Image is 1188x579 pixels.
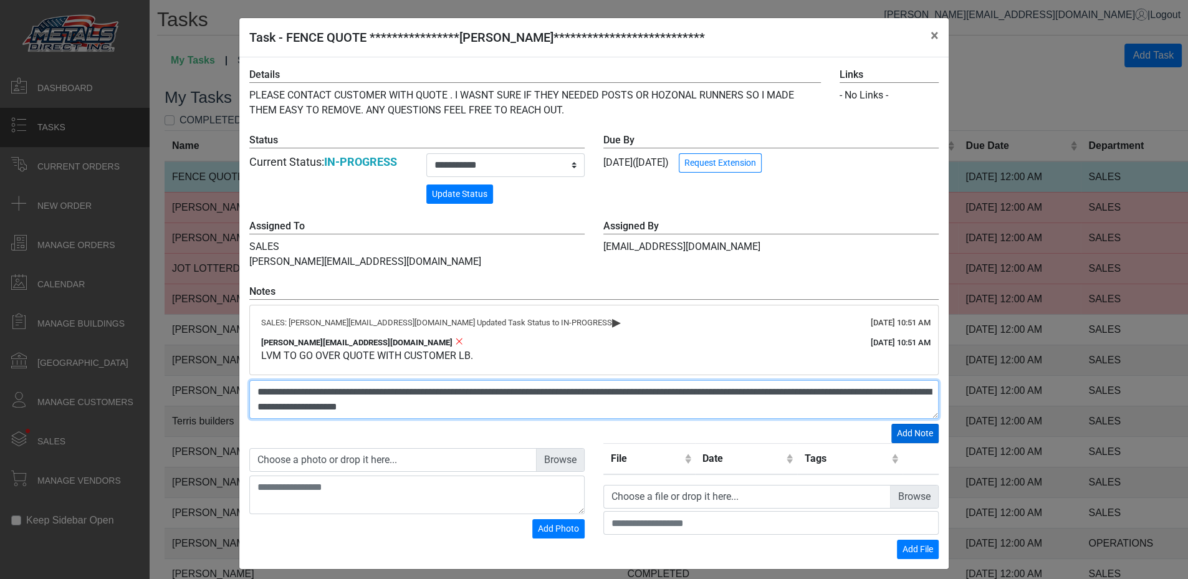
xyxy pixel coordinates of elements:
span: Add Note [897,428,933,438]
label: Assigned To [249,219,585,234]
span: Add File [903,544,933,554]
div: Current Status: [249,153,408,170]
div: File [611,451,681,466]
div: - No Links - [840,88,939,103]
label: Details [249,67,821,83]
button: Add Note [891,424,939,443]
div: [EMAIL_ADDRESS][DOMAIN_NAME] [594,219,948,269]
div: Tags [805,451,888,466]
span: Add Photo [538,524,579,534]
span: Request Extension [684,158,756,168]
label: Status [249,133,585,148]
button: Close [921,18,949,53]
div: LVM TO GO OVER QUOTE WITH CUSTOMER LB. [261,348,927,363]
th: Remove [903,444,939,475]
button: Request Extension [679,153,762,173]
div: SALES [PERSON_NAME][EMAIL_ADDRESS][DOMAIN_NAME] [240,219,594,269]
div: SALES: [PERSON_NAME][EMAIL_ADDRESS][DOMAIN_NAME] Updated Task Status to IN-PROGRESS [261,317,927,329]
div: [DATE] 10:51 AM [871,317,931,329]
span: ▸ [612,318,621,326]
div: PLEASE CONTACT CUSTOMER WITH QUOTE . I WASNT SURE IF THEY NEEDED POSTS OR HOZONAL RUNNERS SO I MA... [240,67,830,118]
span: Update Status [432,189,487,199]
label: Assigned By [603,219,939,234]
div: Date [702,451,783,466]
button: Update Status [426,184,493,204]
div: [DATE] ([DATE]) [603,133,939,173]
label: Due By [603,133,939,148]
div: [DATE] 10:51 AM [871,337,931,349]
button: Add File [897,540,939,559]
strong: IN-PROGRESS [324,155,397,168]
label: Links [840,67,939,83]
span: [PERSON_NAME][EMAIL_ADDRESS][DOMAIN_NAME] [261,338,453,347]
label: Notes [249,284,939,300]
button: Add Photo [532,519,585,538]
